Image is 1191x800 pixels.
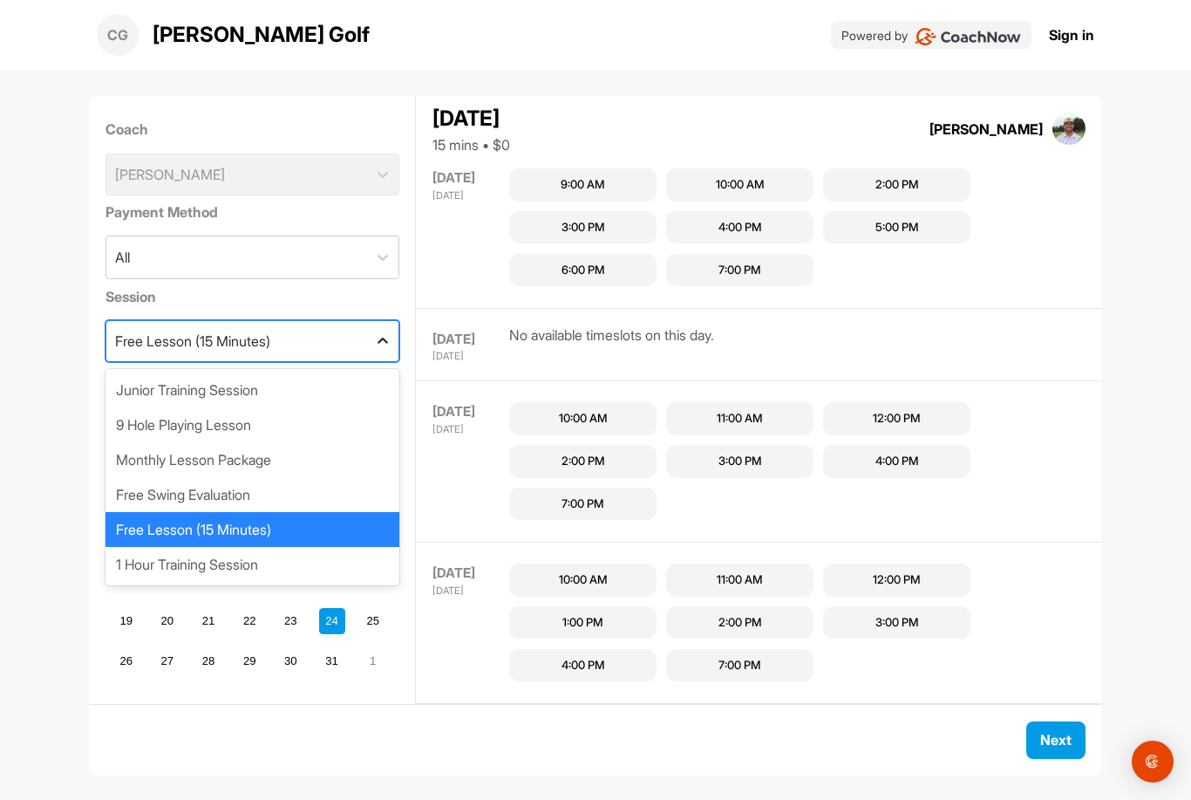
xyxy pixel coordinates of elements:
[561,176,605,194] div: 9:00 AM
[1040,731,1072,749] span: Next
[195,608,221,634] div: Choose Tuesday, October 21st, 2025
[509,325,714,364] div: No available timeslots on this day.
[105,477,399,512] div: Free Swing Evaluation
[1026,721,1086,759] button: Next
[105,286,399,307] label: Session
[841,26,908,44] p: Powered by
[432,422,505,437] div: [DATE]
[105,407,399,442] div: 9 Hole Playing Lesson
[717,410,763,427] div: 11:00 AM
[277,608,303,634] div: Choose Thursday, October 23rd, 2025
[277,648,303,674] div: Choose Thursday, October 30th, 2025
[561,657,605,674] div: 4:00 PM
[154,648,180,674] div: Choose Monday, October 27th, 2025
[105,442,399,477] div: Monthly Lesson Package
[105,373,399,407] div: Junior Training Session
[1049,24,1094,45] a: Sign in
[105,119,399,140] label: Coach
[195,648,221,674] div: Choose Tuesday, October 28th, 2025
[236,648,262,674] div: Choose Wednesday, October 29th, 2025
[360,648,386,674] div: Choose Saturday, November 1st, 2025
[360,608,386,634] div: Choose Saturday, October 25th, 2025
[559,410,608,427] div: 10:00 AM
[561,219,605,236] div: 3:00 PM
[432,584,505,598] div: [DATE]
[105,512,399,547] div: Free Lesson (15 Minutes)
[875,614,919,632] div: 3:00 PM
[559,571,608,589] div: 10:00 AM
[716,176,765,194] div: 10:00 AM
[873,410,921,427] div: 12:00 PM
[432,349,505,364] div: [DATE]
[432,103,510,134] div: [DATE]
[105,202,399,222] label: Payment Method
[718,262,761,279] div: 7:00 PM
[115,331,270,352] div: Free Lesson (15 Minutes)
[432,188,505,203] div: [DATE]
[432,134,510,155] div: 15 mins • $0
[113,648,140,674] div: Choose Sunday, October 26th, 2025
[113,608,140,634] div: Choose Sunday, October 19th, 2025
[718,657,761,674] div: 7:00 PM
[115,247,130,268] div: All
[432,564,505,584] div: [DATE]
[97,14,139,56] div: CG
[154,608,180,634] div: Choose Monday, October 20th, 2025
[929,119,1043,140] div: [PERSON_NAME]
[1132,741,1174,783] div: Open Intercom Messenger
[718,614,762,632] div: 2:00 PM
[561,453,605,470] div: 2:00 PM
[718,453,762,470] div: 3:00 PM
[717,571,763,589] div: 11:00 AM
[319,608,345,634] div: Choose Friday, October 24th, 2025
[915,28,1022,45] img: CoachNow
[105,547,399,582] div: 1 Hour Training Session
[432,402,505,422] div: [DATE]
[875,176,919,194] div: 2:00 PM
[561,262,605,279] div: 6:00 PM
[432,330,505,350] div: [DATE]
[561,496,604,513] div: 7:00 PM
[875,219,919,236] div: 5:00 PM
[562,614,603,632] div: 1:00 PM
[718,219,762,236] div: 4:00 PM
[875,453,919,470] div: 4:00 PM
[236,608,262,634] div: Choose Wednesday, October 22nd, 2025
[432,168,505,188] div: [DATE]
[153,19,370,51] p: [PERSON_NAME] Golf
[1052,113,1086,146] img: square_5982f9cf0095e9dd271e6d30cf84447a.jpg
[873,571,921,589] div: 12:00 PM
[319,648,345,674] div: Choose Friday, October 31st, 2025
